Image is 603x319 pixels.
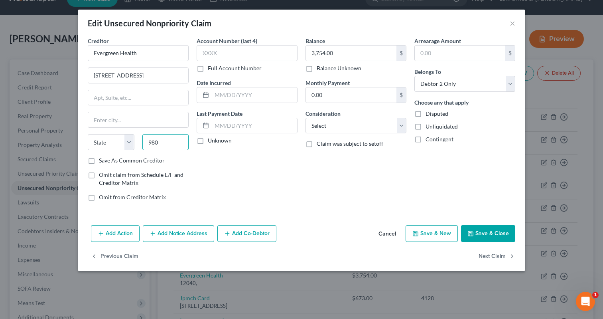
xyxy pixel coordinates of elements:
[212,87,297,103] input: MM/DD/YYYY
[426,110,448,117] span: Disputed
[461,225,515,242] button: Save & Close
[317,64,361,72] label: Balance Unknown
[99,171,183,186] span: Omit claim from Schedule E/F and Creditor Matrix
[143,225,214,242] button: Add Notice Address
[88,45,189,61] input: Search creditor by name...
[396,46,406,61] div: $
[415,46,505,61] input: 0.00
[217,225,276,242] button: Add Co-Debtor
[212,118,297,133] input: MM/DD/YYYY
[88,68,188,83] input: Enter address...
[88,90,188,105] input: Apt, Suite, etc...
[305,109,341,118] label: Consideration
[505,46,515,61] div: $
[99,194,166,200] span: Omit from Creditor Matrix
[396,87,406,103] div: $
[414,68,441,75] span: Belongs To
[88,112,188,127] input: Enter city...
[88,38,109,44] span: Creditor
[372,226,402,242] button: Cancel
[88,18,212,29] div: Edit Unsecured Nonpriority Claim
[142,134,189,150] input: Enter zip...
[208,137,232,145] label: Unknown
[208,64,262,72] label: Full Account Number
[510,18,515,28] button: ×
[197,109,242,118] label: Last Payment Date
[306,87,396,103] input: 0.00
[406,225,458,242] button: Save & New
[99,157,165,164] label: Save As Common Creditor
[197,37,257,45] label: Account Number (last 4)
[305,37,325,45] label: Balance
[317,140,383,147] span: Claim was subject to setoff
[414,98,469,107] label: Choose any that apply
[91,225,140,242] button: Add Action
[305,79,350,87] label: Monthly Payment
[426,123,458,130] span: Unliquidated
[91,248,138,265] button: Previous Claim
[592,292,599,298] span: 1
[414,37,461,45] label: Arrearage Amount
[576,292,595,311] iframe: Intercom live chat
[426,136,453,143] span: Contingent
[197,79,231,87] label: Date Incurred
[479,248,515,265] button: Next Claim
[306,46,396,61] input: 0.00
[197,45,298,61] input: XXXX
